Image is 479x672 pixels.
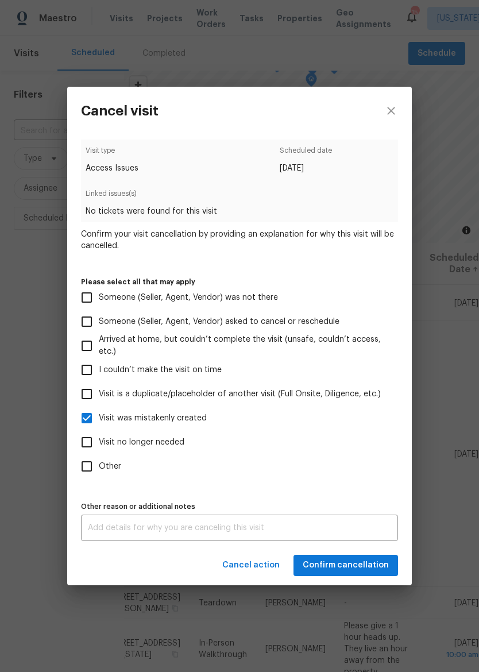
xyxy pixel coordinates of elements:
span: Scheduled date [280,145,332,163]
span: No tickets were found for this visit [86,206,393,217]
span: Visit was mistakenly created [99,412,207,424]
span: Someone (Seller, Agent, Vendor) asked to cancel or reschedule [99,316,339,328]
span: Cancel action [222,558,280,573]
span: Visit type [86,145,138,163]
label: Other reason or additional notes [81,503,398,510]
span: Other [99,461,121,473]
span: Visit no longer needed [99,437,184,449]
span: Confirm cancellation [303,558,389,573]
button: Cancel action [218,555,284,576]
span: Arrived at home, but couldn’t complete the visit (unsafe, couldn’t access, etc.) [99,334,389,358]
span: I couldn’t make the visit on time [99,364,222,376]
label: Please select all that may apply [81,279,398,285]
span: Visit is a duplicate/placeholder of another visit (Full Onsite, Diligence, etc.) [99,388,381,400]
span: Access Issues [86,163,138,174]
span: [DATE] [280,163,332,174]
button: Confirm cancellation [293,555,398,576]
span: Linked issues(s) [86,188,393,206]
span: Confirm your visit cancellation by providing an explanation for why this visit will be cancelled. [81,229,398,252]
button: close [370,87,412,135]
span: Someone (Seller, Agent, Vendor) was not there [99,292,278,304]
h3: Cancel visit [81,103,159,119]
